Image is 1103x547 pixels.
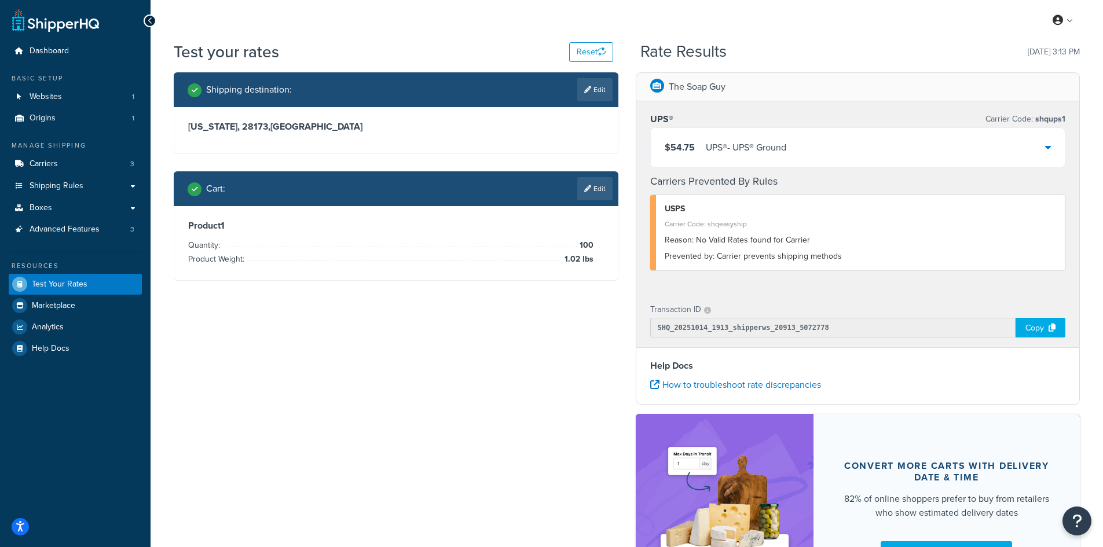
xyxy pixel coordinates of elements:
li: Carriers [9,153,142,175]
p: Transaction ID [650,302,701,318]
li: Origins [9,108,142,129]
h2: Cart : [206,183,225,194]
a: Edit [577,78,613,101]
h1: Test your rates [174,41,279,63]
li: Advanced Features [9,219,142,240]
h4: Carriers Prevented By Rules [650,174,1066,189]
a: Shipping Rules [9,175,142,197]
a: Boxes [9,197,142,219]
li: Websites [9,86,142,108]
span: 1.02 lbs [562,252,593,266]
span: 3 [130,225,134,234]
div: Manage Shipping [9,141,142,150]
a: Help Docs [9,338,142,359]
span: Shipping Rules [30,181,83,191]
span: Marketplace [32,301,75,311]
a: Analytics [9,317,142,337]
button: Open Resource Center [1062,506,1091,535]
a: How to troubleshoot rate discrepancies [650,378,821,391]
div: No Valid Rates found for Carrier [665,232,1057,248]
h4: Help Docs [650,359,1066,373]
h2: Rate Results [640,43,727,61]
a: Advanced Features3 [9,219,142,240]
h3: Product 1 [188,220,604,232]
span: Product Weight: [188,253,247,265]
p: [DATE] 3:13 PM [1028,44,1080,60]
span: Quantity: [188,239,223,251]
a: Edit [577,177,613,200]
span: 3 [130,159,134,169]
span: Carriers [30,159,58,169]
span: Test Your Rates [32,280,87,289]
div: Copy [1016,318,1065,337]
span: Boxes [30,203,52,213]
a: Test Your Rates [9,274,142,295]
div: Basic Setup [9,74,142,83]
span: Prevented by: [665,250,714,262]
div: USPS [665,201,1057,217]
button: Reset [569,42,613,62]
a: Marketplace [9,295,142,316]
a: Carriers3 [9,153,142,175]
a: Websites1 [9,86,142,108]
div: Resources [9,261,142,271]
span: 100 [577,238,593,252]
span: Analytics [32,322,64,332]
div: UPS® - UPS® Ground [706,139,786,156]
span: $54.75 [665,141,695,154]
div: Carrier Code: shqeasyship [665,216,1057,232]
span: 1 [132,113,134,123]
span: Help Docs [32,344,69,354]
span: 1 [132,92,134,102]
p: Carrier Code: [985,111,1065,127]
div: Convert more carts with delivery date & time [841,460,1053,483]
span: Websites [30,92,62,102]
p: The Soap Guy [669,79,725,95]
a: Origins1 [9,108,142,129]
div: 82% of online shoppers prefer to buy from retailers who show estimated delivery dates [841,492,1053,520]
span: Dashboard [30,46,69,56]
span: shqups1 [1033,113,1065,125]
span: Origins [30,113,56,123]
h3: UPS® [650,113,673,125]
span: Reason: [665,234,694,246]
h2: Shipping destination : [206,85,292,95]
span: Advanced Features [30,225,100,234]
h3: [US_STATE], 28173 , [GEOGRAPHIC_DATA] [188,121,604,133]
div: Carrier prevents shipping methods [665,248,1057,265]
a: Dashboard [9,41,142,62]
